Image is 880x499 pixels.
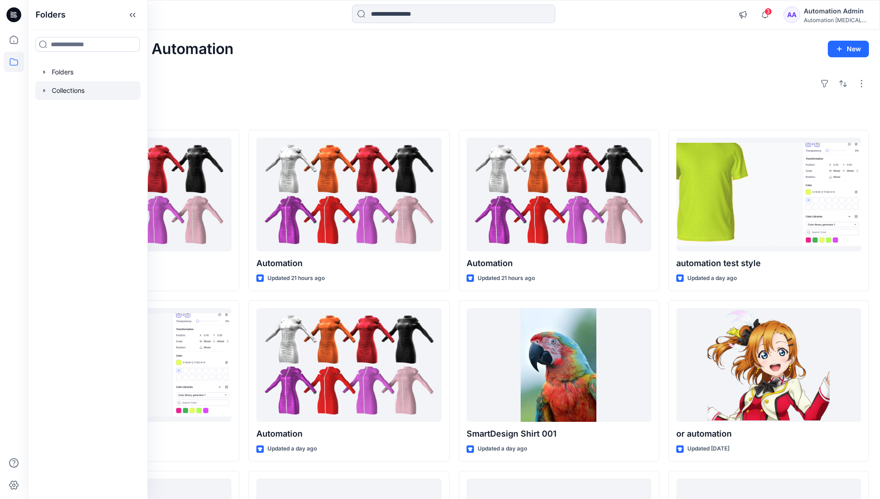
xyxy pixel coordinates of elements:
div: Automation [MEDICAL_DATA]... [804,17,868,24]
h4: Styles [39,110,869,121]
p: Automation [256,257,441,270]
span: 3 [765,8,772,15]
p: Updated a day ago [267,444,317,454]
a: Automation [256,138,441,252]
p: SmartDesign Shirt 001 [467,427,651,440]
a: Automation [467,138,651,252]
p: automation test style [676,257,861,270]
div: AA [783,6,800,23]
a: SmartDesign Shirt 001 [467,308,651,422]
p: Updated a day ago [687,274,737,283]
p: Updated [DATE] [687,444,729,454]
p: Updated 21 hours ago [267,274,325,283]
div: Automation Admin [804,6,868,17]
p: Automation [256,427,441,440]
a: Automation [256,308,441,422]
a: automation test style [676,138,861,252]
p: Updated a day ago [478,444,527,454]
a: or automation [676,308,861,422]
p: or automation [676,427,861,440]
p: Automation [467,257,651,270]
p: Updated 21 hours ago [478,274,535,283]
button: New [828,41,869,57]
